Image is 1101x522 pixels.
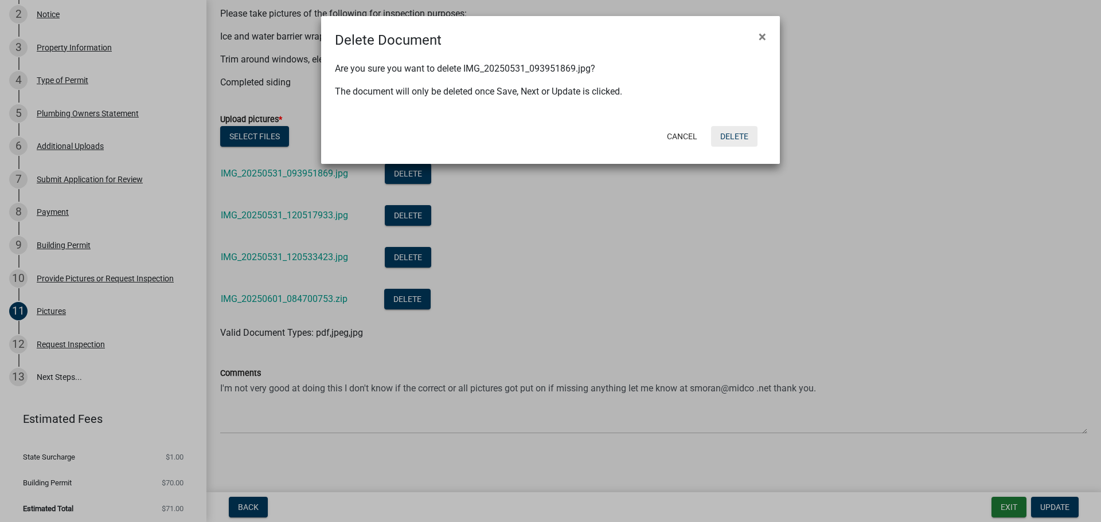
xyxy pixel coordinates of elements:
[658,126,706,147] button: Cancel
[749,21,775,53] button: Close
[335,62,766,76] p: Are you sure you want to delete IMG_20250531_093951869.jpg?
[759,29,766,45] span: ×
[335,30,442,50] h4: Delete Document
[335,85,766,99] p: The document will only be deleted once Save, Next or Update is clicked.
[711,126,758,147] button: Delete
